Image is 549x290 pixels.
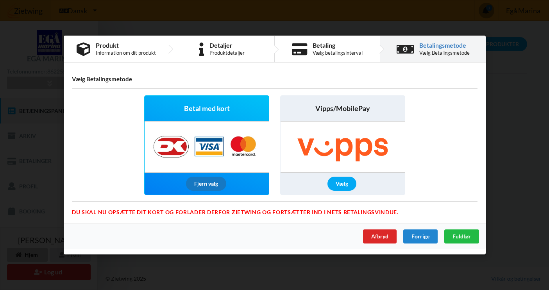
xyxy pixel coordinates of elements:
span: Vipps/MobilePay [315,104,370,113]
div: Vælg Betalingsmetode [419,50,469,56]
div: Detaljer [209,42,245,48]
span: Fuldfør [452,233,470,240]
div: Produktdetaljer [209,50,245,56]
div: Vælg [327,177,356,191]
div: Vælg betalingsinterval [313,50,363,56]
h4: Vælg Betalingsmetode [72,75,477,83]
div: Information om dit produkt [96,50,156,56]
div: Produkt [96,42,156,48]
div: Du skal nu opsætte dit kort og forlader derfor Zietwing og fortsætter ind i Nets betalingsvindue. [72,201,477,210]
div: Afbryd [363,229,396,243]
div: Betaling [313,42,363,48]
span: Betal med kort [184,104,229,113]
div: Fjern valg [186,177,226,191]
div: Betalingsmetode [419,42,469,48]
img: Nets [145,122,268,172]
div: Forrige [403,229,437,243]
img: Vipps/MobilePay [281,122,405,172]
